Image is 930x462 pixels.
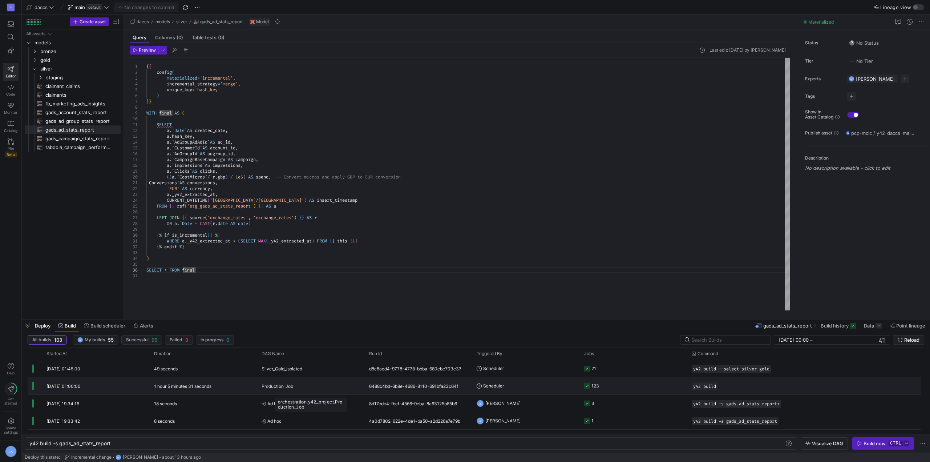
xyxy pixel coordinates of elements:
[130,162,138,168] div: 18
[172,128,174,133] span: `
[6,74,16,78] span: Editor
[172,69,174,75] span: (
[130,168,138,174] div: 19
[169,174,172,180] span: (
[847,56,875,66] button: No tierNo Tier
[179,174,205,180] span: CostMicros
[196,335,234,345] button: In progress0
[167,128,169,133] span: a
[55,320,79,332] button: Build
[190,168,192,174] span: `
[805,130,832,136] span: Publish asset
[169,133,172,139] span: .
[130,116,138,122] div: 10
[25,143,121,152] a: taboola_campaign_performance​​​​​​​​​​
[174,110,179,116] span: AS
[195,87,220,93] span: 'hash_key'
[28,335,67,345] button: All builds103
[146,99,149,104] span: }
[137,19,149,24] span: daccs
[805,40,841,45] span: Status
[65,323,76,329] span: Build
[805,59,841,64] span: Tier
[121,335,162,345] button: Successful95
[187,128,192,133] span: AS
[167,192,169,197] span: a
[25,125,121,134] div: Press SPACE to select this row.
[130,192,138,197] div: 23
[151,337,157,343] span: 95
[210,145,235,151] span: account_id
[691,337,765,343] input: Search Builds
[35,39,120,47] span: models
[130,151,138,157] div: 16
[849,40,855,46] img: No status
[864,441,886,446] div: Build now
[3,99,19,117] a: Monitor
[805,156,927,161] p: Description
[167,162,169,168] span: a
[213,174,215,180] span: r
[808,19,834,25] span: Materialized
[861,320,885,332] button: Data2K
[4,397,17,405] span: Get started
[218,139,230,145] span: ad_id
[172,145,174,151] span: `
[25,99,121,108] a: fb_marketing_ads_insights​​​​​​​​​​
[200,19,243,24] span: gads_ad_stats_report
[248,174,253,180] span: AS
[864,323,874,329] span: Data
[174,151,197,157] span: AdGroupId
[176,19,187,24] span: silver
[149,64,151,69] span: {
[317,197,357,203] span: insert_timestamp
[200,151,205,157] span: AS
[172,168,174,174] span: `
[185,337,188,343] span: 8
[25,64,121,73] div: Press SPACE to select this row.
[174,168,190,174] span: Clicks
[74,4,85,10] span: main
[177,35,183,40] span: (0)
[3,414,19,438] a: Spacesettings
[167,174,169,180] span: (
[197,151,200,157] span: `
[35,4,48,10] span: daccs
[805,165,927,171] p: No description available - click to edit
[904,337,919,343] span: Reload
[200,75,233,81] span: 'incremental'
[130,128,138,133] div: 12
[80,19,106,24] span: Create asset
[25,99,121,108] div: Press SPACE to select this row.
[805,94,841,99] span: Tags
[25,47,121,56] div: Press SPACE to select this row.
[174,17,189,26] button: silver
[847,38,881,48] button: No statusNo Status
[192,87,195,93] span: =
[849,58,873,64] span: No Tier
[365,395,472,412] div: 8d17cdc4-fbcf-4566-9eba-8a63125b85b6
[240,162,243,168] span: ,
[210,197,304,203] span: '[GEOGRAPHIC_DATA]/[GEOGRAPHIC_DATA]'
[174,139,207,145] span: AdGroupAdAdId
[70,17,109,26] button: Create asset
[365,412,472,429] div: 4a0d7802-622e-4de1-ba50-a2d226a7e79b
[218,81,220,87] span: =
[130,180,138,186] div: 21
[108,337,114,343] span: 55
[210,139,215,145] span: AS
[130,93,138,99] div: 6
[205,162,210,168] span: AS
[167,168,169,174] span: a
[130,197,138,203] div: 24
[801,437,848,450] button: Visualize DAG
[225,157,228,162] span: `
[130,81,138,87] div: 4
[172,174,174,180] span: a
[155,19,170,24] span: models
[192,168,197,174] span: AS
[6,371,15,375] span: Help
[779,337,809,343] input: Start datetime
[185,128,187,133] span: `
[172,162,174,168] span: `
